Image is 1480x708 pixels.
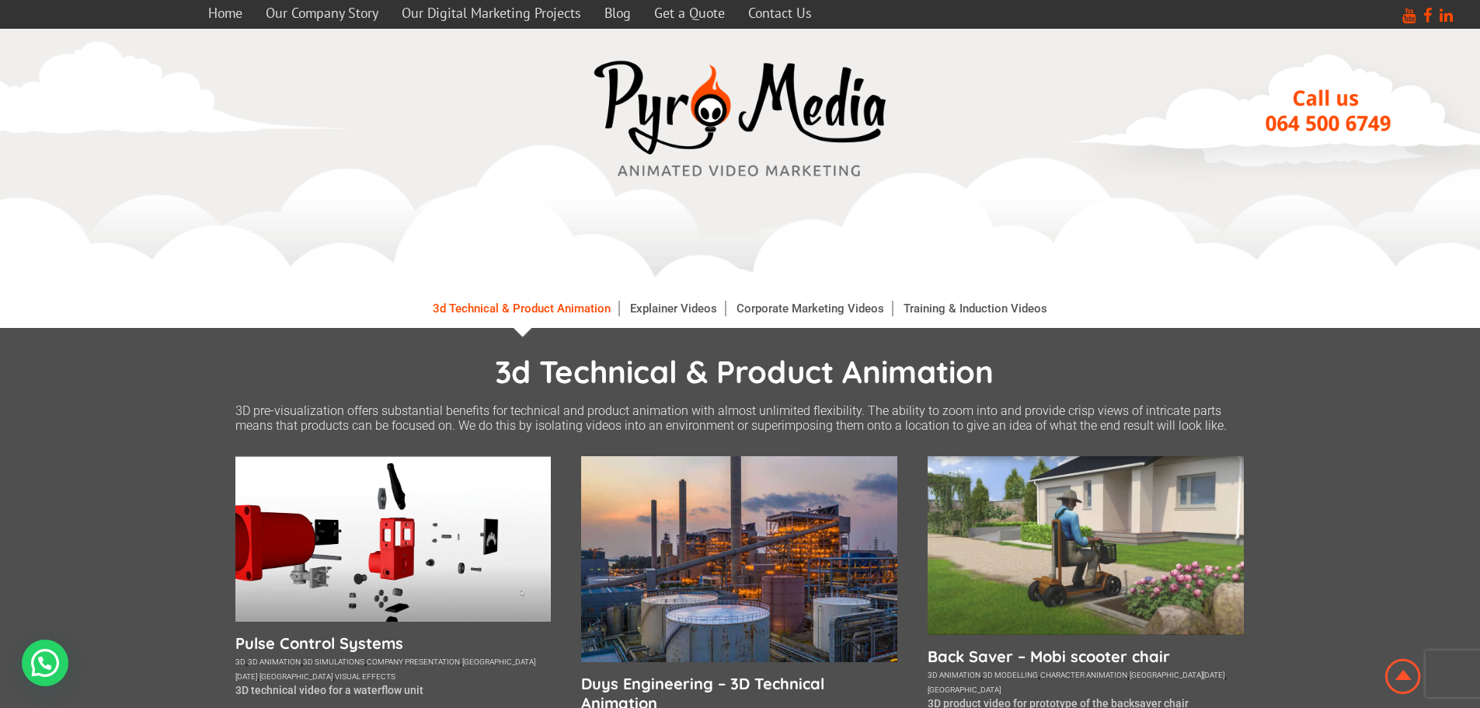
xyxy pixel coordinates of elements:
[1382,656,1424,697] img: Animation Studio South Africa
[1130,671,1224,679] a: [GEOGRAPHIC_DATA][DATE]
[235,403,1245,433] p: 3D pre-visualization offers substantial benefits for technical and product animation with almost ...
[896,301,1055,316] a: Training & Induction Videos
[235,657,535,681] a: [GEOGRAPHIC_DATA][DATE]
[243,352,1245,391] h1: 3d Technical & Product Animation
[425,301,619,316] a: 3d Technical & Product Animation
[983,671,1038,679] a: 3d modelling
[622,301,726,316] a: Explainer Videos
[335,672,395,681] a: visual effects
[259,672,333,681] a: [GEOGRAPHIC_DATA]
[235,633,552,653] a: Pulse Control Systems
[585,52,896,187] img: video marketing media company westville durban logo
[585,52,896,190] a: video marketing media company westville durban logo
[367,657,460,666] a: company presentation
[235,684,552,696] p: 3D technical video for a waterflow unit
[928,685,1001,694] a: [GEOGRAPHIC_DATA]
[235,657,246,666] a: 3d
[928,666,1244,696] div: , , , ,
[729,301,893,316] a: Corporate Marketing Videos
[1040,671,1127,679] a: character animation
[928,647,1244,666] a: Back Saver – Mobi scooter chair
[303,657,364,666] a: 3d simulations
[248,657,301,666] a: 3d animation
[235,653,552,682] div: , , , , , ,
[928,671,980,679] a: 3d animation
